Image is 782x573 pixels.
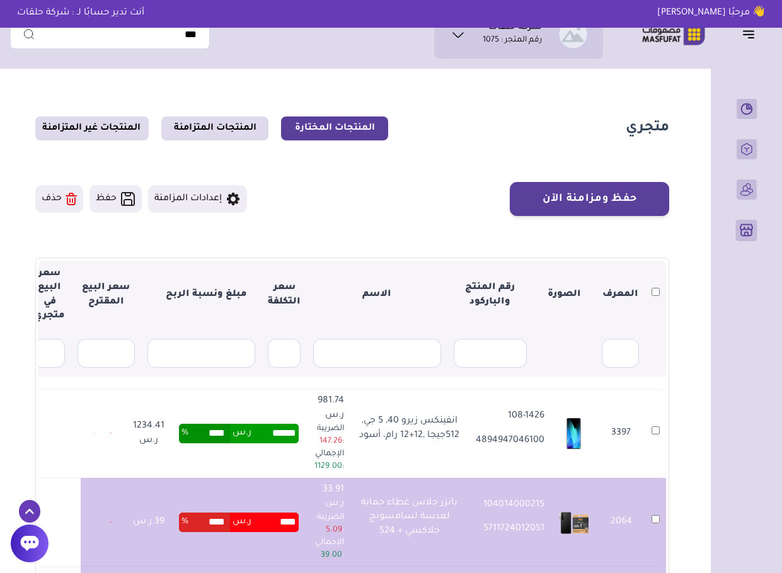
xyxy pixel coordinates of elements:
p: رقم المتجر : 1075 [483,35,542,47]
p: الضريبة : [311,511,344,536]
p: 👋 مرحبًا [PERSON_NAME] [648,6,774,20]
td: 39 ر.س [124,478,173,567]
a: المنتجات المتزامنة [161,116,268,140]
td: 2064 [597,478,645,567]
span: 5.09 [326,526,342,535]
img: 2024-03-28-6604a95138b6b.png [557,506,590,539]
strong: الاسم [362,290,391,300]
button: حذف [35,185,83,213]
a: المنتجات غير المتزامنة [35,116,149,140]
button: حفظ ومزامنة الآن [510,182,669,216]
button: حفظ [89,185,142,213]
span: % [181,513,188,531]
button: إعدادات المزامنة [148,185,247,213]
strong: سعر البيع في متجري [34,269,65,321]
h1: متجري [626,120,669,138]
span: % [181,424,188,443]
strong: رقم المنتج والباركود [465,283,515,307]
p: الضريبة : [311,423,344,448]
span: ر.س [233,424,251,443]
strong: سعر البيع المقترح [82,283,130,307]
img: 2025-06-30-68627b677817c.png [557,417,590,450]
span: 147.26 [319,437,342,446]
strong: مبلغ ونسبة الربح [156,290,247,300]
p: أنت تدير حسابًا لـ : شركة حلقات [8,6,154,20]
h1: شركة حلقات [488,22,542,35]
strong: سعر التكلفة [268,283,301,307]
p: الإجمالي : [311,448,344,473]
strong: الصورة [548,290,581,300]
p: الإجمالي : [311,536,344,562]
p: 981.74 ر.س [311,394,344,423]
td: 1234.41 ر.س [124,389,173,478]
span: 1129.00 [314,462,342,471]
a: المنتجات المختارة [281,116,388,140]
strong: المعرف [602,290,638,300]
p: 4894947046100 [474,434,544,448]
p: 108-1426 [474,409,544,423]
p: 33.91 ر.س [311,483,344,511]
img: Logo [633,22,714,47]
p: 5711724012051 [474,522,544,536]
p: انفينكس زيرو 40, 5 جي, 512جيجا ,12+12 رام، أسود [357,414,462,443]
span: 39.00 [321,551,342,560]
img: شركة حلقات [559,20,587,48]
span: ر.س [233,513,251,531]
td: 3397 [597,389,645,478]
p: 104014000215 [474,498,544,512]
p: بانزر جلاس غطاء حماية لعدسة لسامسونج جلاكسي + S24 [357,496,462,538]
